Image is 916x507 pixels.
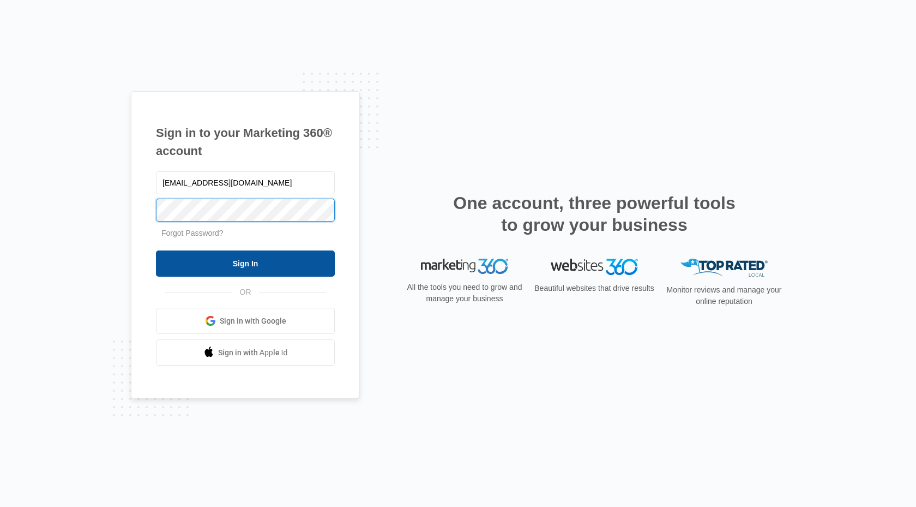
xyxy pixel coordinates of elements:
[551,259,638,275] img: Websites 360
[156,339,335,366] a: Sign in with Apple Id
[232,287,259,298] span: OR
[533,283,655,294] p: Beautiful websites that drive results
[156,171,335,194] input: Email
[450,192,739,236] h2: One account, three powerful tools to grow your business
[680,259,768,277] img: Top Rated Local
[663,284,785,307] p: Monitor reviews and manage your online reputation
[421,259,508,274] img: Marketing 360
[156,308,335,334] a: Sign in with Google
[218,347,288,359] span: Sign in with Apple Id
[156,124,335,160] h1: Sign in to your Marketing 360® account
[403,282,526,305] p: All the tools you need to grow and manage your business
[161,229,224,237] a: Forgot Password?
[220,315,286,327] span: Sign in with Google
[156,250,335,277] input: Sign In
